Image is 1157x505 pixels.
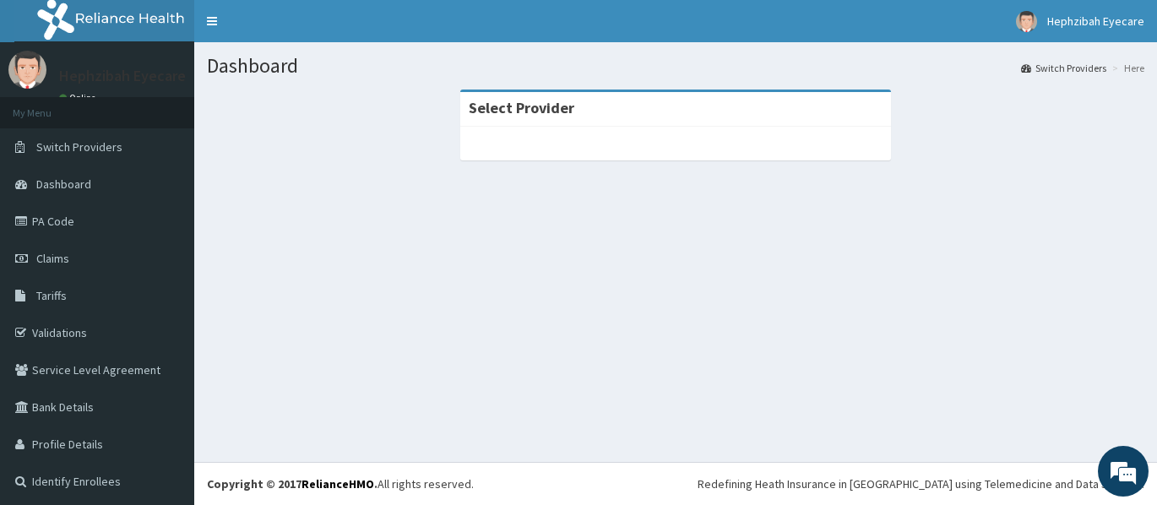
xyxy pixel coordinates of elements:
li: Here [1108,61,1144,75]
a: RelianceHMO [301,476,374,491]
img: User Image [1016,11,1037,32]
img: User Image [8,51,46,89]
span: Dashboard [36,176,91,192]
p: Hephzibah Eyecare [59,68,186,84]
footer: All rights reserved. [194,462,1157,505]
a: Switch Providers [1021,61,1106,75]
span: Claims [36,251,69,266]
a: Online [59,92,100,104]
span: Switch Providers [36,139,122,155]
span: Hephzibah Eyecare [1047,14,1144,29]
span: Tariffs [36,288,67,303]
strong: Copyright © 2017 . [207,476,378,491]
div: Redefining Heath Insurance in [GEOGRAPHIC_DATA] using Telemedicine and Data Science! [698,475,1144,492]
h1: Dashboard [207,55,1144,77]
strong: Select Provider [469,98,574,117]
